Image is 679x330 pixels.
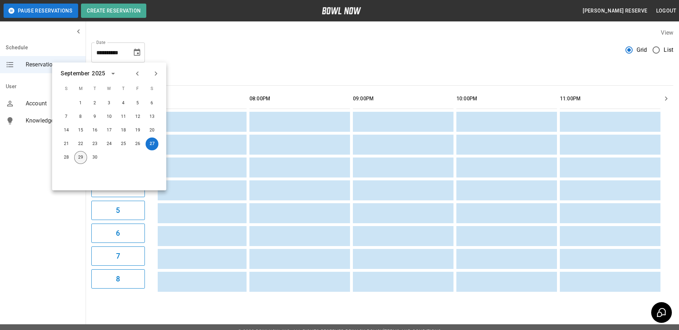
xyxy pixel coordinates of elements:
button: [PERSON_NAME] reserve [580,4,650,17]
button: Sep 21, 2025 [60,137,73,150]
button: Sep 16, 2025 [88,124,101,137]
button: Sep 26, 2025 [131,137,144,150]
button: Sep 28, 2025 [60,151,73,164]
button: Sep 22, 2025 [74,137,87,150]
button: Sep 9, 2025 [88,110,101,123]
button: Logout [653,4,679,17]
button: Sep 30, 2025 [88,151,101,164]
button: Sep 13, 2025 [146,110,158,123]
button: Next month [150,67,162,80]
th: 10:00PM [456,89,557,109]
h6: 8 [116,273,120,285]
button: Sep 23, 2025 [88,137,101,150]
button: Choose date, selected date is Sep 27, 2025 [130,45,144,60]
button: Previous month [131,67,143,80]
div: September [61,69,90,78]
span: List [664,46,673,54]
button: Sep 4, 2025 [117,97,130,110]
h6: 6 [116,227,120,239]
button: Sep 2, 2025 [88,97,101,110]
img: logo [322,7,361,14]
button: Sep 6, 2025 [146,97,158,110]
button: Sep 3, 2025 [103,97,116,110]
button: Sep 1, 2025 [74,97,87,110]
button: 6 [91,224,145,243]
button: Sep 18, 2025 [117,124,130,137]
button: Sep 17, 2025 [103,124,116,137]
div: inventory tabs [91,68,673,85]
span: Grid [637,46,647,54]
h6: 5 [116,205,120,216]
span: S [146,82,158,96]
th: 09:00PM [353,89,453,109]
button: Sep 10, 2025 [103,110,116,123]
button: Sep 7, 2025 [60,110,73,123]
button: Sep 8, 2025 [74,110,87,123]
span: W [103,82,116,96]
button: Pause Reservations [4,4,78,18]
span: Account [26,99,80,108]
button: 5 [91,201,145,220]
span: Reservations [26,60,80,69]
button: Sep 20, 2025 [146,124,158,137]
button: Sep 12, 2025 [131,110,144,123]
span: Knowledge Base [26,116,80,125]
button: Sep 25, 2025 [117,137,130,150]
button: Create Reservation [81,4,146,18]
button: 7 [91,246,145,266]
span: S [60,82,73,96]
button: Sep 29, 2025 [74,151,87,164]
button: Sep 15, 2025 [74,124,87,137]
button: 8 [91,269,145,289]
span: F [131,82,144,96]
button: Sep 27, 2025 [146,137,158,150]
th: 08:00PM [249,89,350,109]
button: Sep 14, 2025 [60,124,73,137]
span: T [117,82,130,96]
div: 2025 [92,69,105,78]
button: Sep 11, 2025 [117,110,130,123]
button: calendar view is open, switch to year view [107,67,119,80]
span: M [74,82,87,96]
th: 11:00PM [560,89,660,109]
h6: 7 [116,250,120,262]
button: Sep 19, 2025 [131,124,144,137]
span: T [88,82,101,96]
button: Sep 5, 2025 [131,97,144,110]
label: View [661,29,673,36]
button: Sep 24, 2025 [103,137,116,150]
